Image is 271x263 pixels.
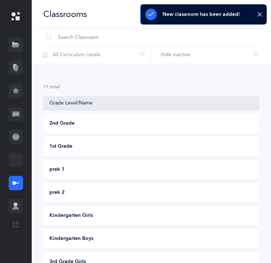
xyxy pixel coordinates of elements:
span: Kindergarten Girls [49,212,93,219]
span: Kindergarten Boys [49,235,93,242]
div: Classrooms [43,8,87,20]
span: prek 2 [49,189,65,196]
button: All Curriculum Levels [43,46,151,64]
iframe: Drift Widget Chat Controller [235,227,262,254]
span: 2nd Grade [49,120,75,127]
span: 1st Grade [49,143,72,150]
span: prek 1 [49,166,65,173]
span: total [50,84,60,89]
div: 11 [43,84,259,90]
input: Search Classroom [43,29,259,46]
div: New classroom has been added! [163,12,240,17]
button: Hide inactive [151,46,259,64]
div: Grade Level/Name [49,100,253,107]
